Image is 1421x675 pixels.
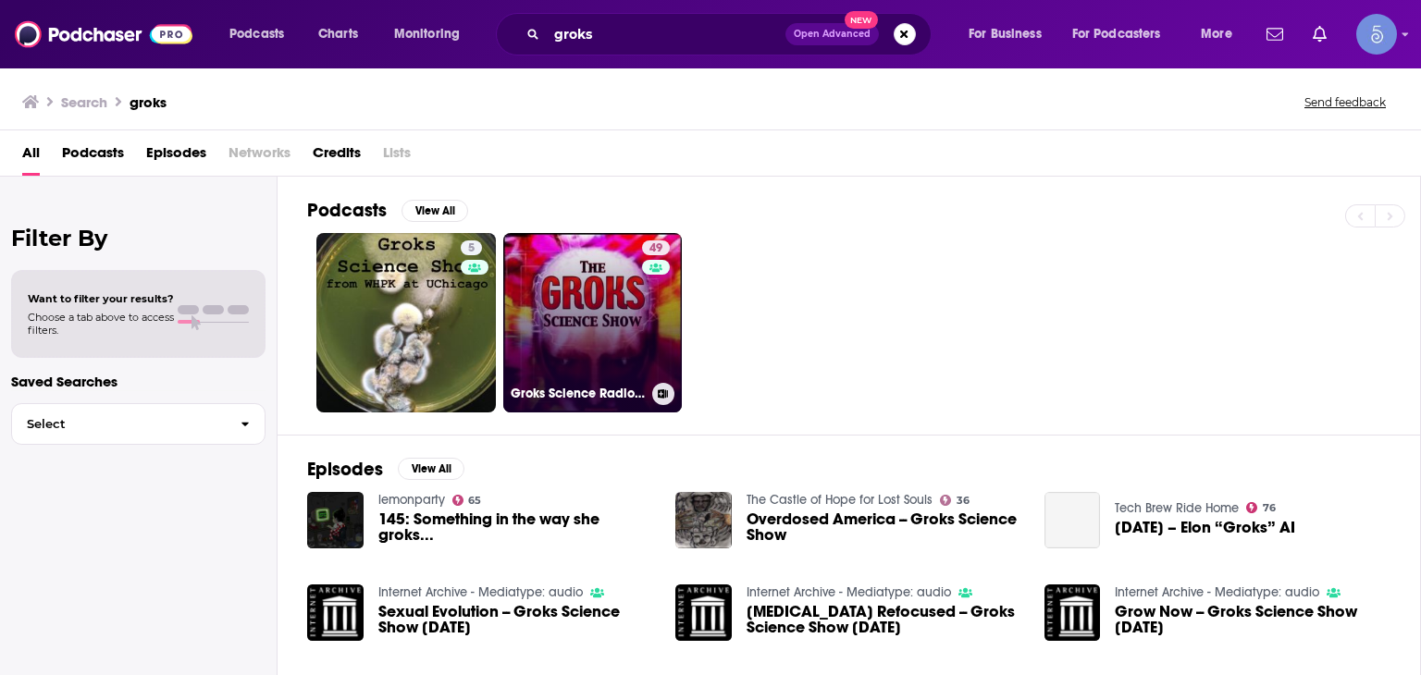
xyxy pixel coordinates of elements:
h2: Podcasts [307,199,387,222]
span: Logged in as Spiral5-G1 [1356,14,1397,55]
span: [MEDICAL_DATA] Refocused -- Groks Science Show [DATE] [747,604,1022,635]
img: Sexual Evolution -- Groks Science Show 2025-02-05 [307,584,364,641]
a: 49 [642,240,670,255]
span: For Podcasters [1072,21,1161,47]
button: open menu [381,19,484,49]
span: For Business [969,21,1042,47]
h3: Search [61,93,107,111]
h2: Episodes [307,458,383,481]
a: Overdosed America -- Groks Science Show [747,511,1022,543]
span: New [845,11,878,29]
span: Select [12,418,226,430]
span: [DATE] – Elon “Groks” AI [1115,520,1295,535]
h3: groks [130,93,167,111]
button: open menu [1188,19,1255,49]
img: User Profile [1356,14,1397,55]
a: Tech Brew Ride Home [1115,500,1239,516]
span: 36 [957,497,970,505]
a: Sexual Evolution -- Groks Science Show 2025-02-05 [378,604,654,635]
span: Networks [229,138,290,176]
img: Overdosed America -- Groks Science Show [675,492,732,548]
button: open menu [216,19,308,49]
a: Grow Now -- Groks Science Show 2022-02-16 [1115,604,1390,635]
span: Want to filter your results? [28,292,174,305]
span: 65 [468,497,481,505]
span: More [1201,21,1232,47]
button: open menu [956,19,1065,49]
a: Credits [313,138,361,176]
span: 76 [1263,504,1276,512]
a: 145: Something in the way she groks... [378,511,654,543]
a: All [22,138,40,176]
img: ADHD Refocused -- Groks Science Show 2023-08-09 [675,584,732,641]
span: 49 [649,239,662,258]
a: Show notifications dropdown [1305,18,1334,50]
a: 76 [1246,502,1276,513]
span: 5 [468,239,475,258]
a: Charts [306,19,369,49]
a: 49Groks Science Radio Show and Podcast [503,233,683,412]
a: lemonparty [378,492,445,508]
span: Grow Now -- Groks Science Show [DATE] [1115,604,1390,635]
a: 65 [452,495,482,506]
a: Mon. 11/06 – Elon “Groks” AI [1044,492,1101,548]
button: open menu [1060,19,1188,49]
a: Internet Archive - Mediatype: audio [1115,584,1319,600]
a: ADHD Refocused -- Groks Science Show 2023-08-09 [747,604,1022,635]
a: Podcasts [62,138,124,176]
span: Monitoring [394,21,460,47]
span: Choose a tab above to access filters. [28,311,174,337]
img: Podchaser - Follow, Share and Rate Podcasts [15,17,192,52]
h3: Groks Science Radio Show and Podcast [511,386,645,401]
span: Lists [383,138,411,176]
a: 36 [940,495,970,506]
span: Sexual Evolution -- Groks Science Show [DATE] [378,604,654,635]
button: Select [11,403,266,445]
button: Show profile menu [1356,14,1397,55]
img: Grow Now -- Groks Science Show 2022-02-16 [1044,584,1101,641]
a: PodcastsView All [307,199,468,222]
a: EpisodesView All [307,458,464,481]
span: Open Advanced [794,30,871,39]
h2: Filter By [11,225,266,252]
span: Charts [318,21,358,47]
button: Send feedback [1299,94,1391,110]
a: 5 [316,233,496,412]
a: Episodes [146,138,206,176]
div: Search podcasts, credits, & more... [513,13,949,55]
button: View All [398,458,464,480]
a: Mon. 11/06 – Elon “Groks” AI [1115,520,1295,535]
p: Saved Searches [11,373,266,390]
button: View All [402,200,468,222]
a: 5 [461,240,482,255]
span: Podcasts [229,21,284,47]
a: The Castle of Hope for Lost Souls [747,492,933,508]
a: Internet Archive - Mediatype: audio [747,584,951,600]
a: Internet Archive - Mediatype: audio [378,584,583,600]
img: 145: Something in the way she groks... [307,492,364,548]
input: Search podcasts, credits, & more... [547,19,785,49]
button: Open AdvancedNew [785,23,879,45]
a: Show notifications dropdown [1259,18,1291,50]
